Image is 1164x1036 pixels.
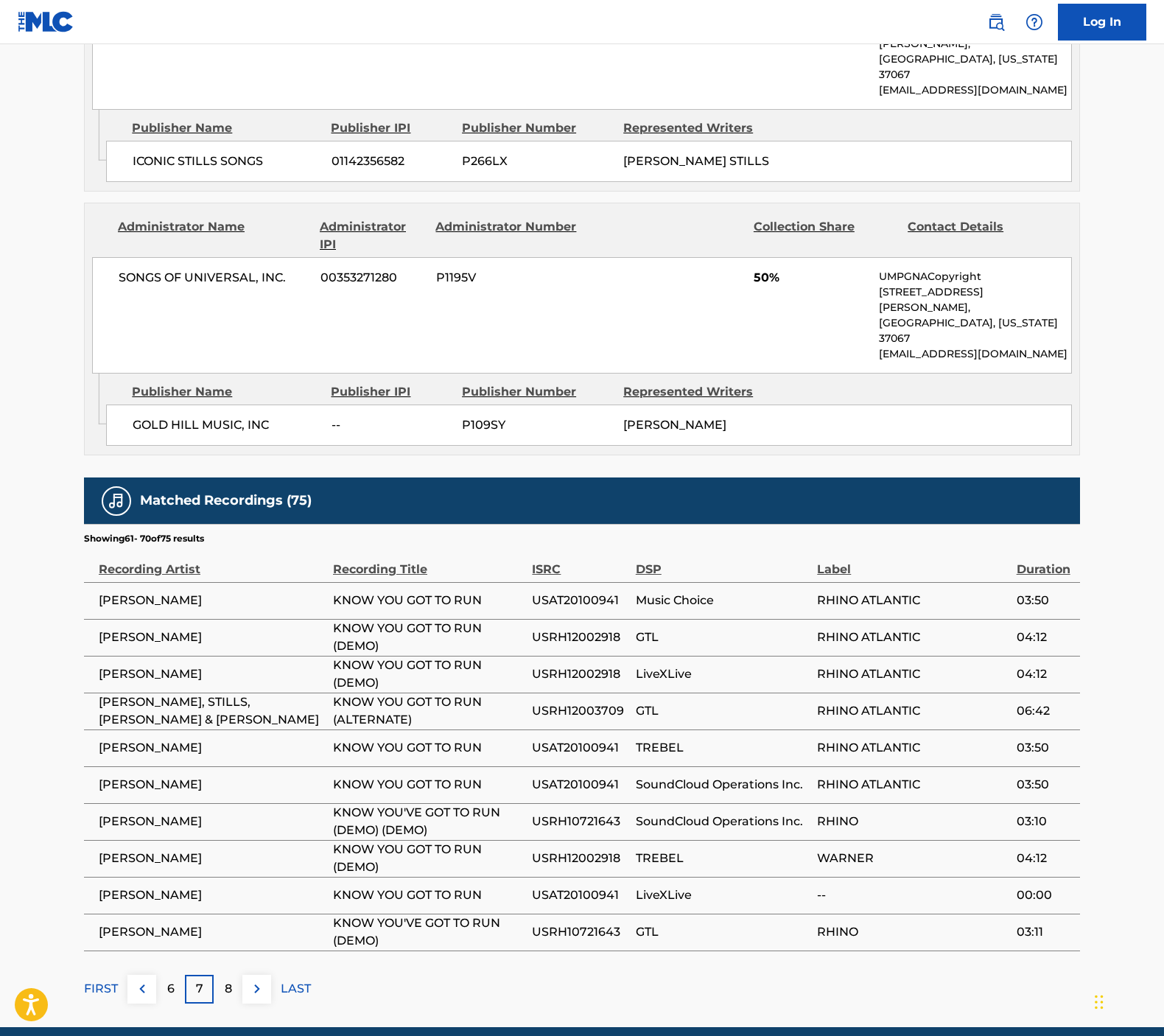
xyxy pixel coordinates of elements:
[1017,629,1073,646] span: 04:12
[817,665,1009,683] span: RHINO ATLANTIC
[623,383,774,401] div: Represented Writers
[333,776,525,794] span: KNOW YOU GOT TO RUN
[1017,850,1073,867] span: 04:12
[532,886,628,904] span: USAT20100941
[817,545,1009,578] div: Label
[636,545,810,578] div: DSP
[99,693,326,729] span: [PERSON_NAME], STILLS, [PERSON_NAME] & [PERSON_NAME]
[333,886,525,904] span: KNOW YOU GOT TO RUN
[99,923,326,941] span: [PERSON_NAME]
[817,886,1009,904] span: --
[879,346,1071,362] p: [EMAIL_ADDRESS][DOMAIN_NAME]
[196,980,203,998] p: 7
[817,850,1009,867] span: WARNER
[636,850,810,867] span: TREBEL
[435,218,578,253] div: Administrator Number
[532,813,628,830] span: USRH10721643
[532,702,628,720] span: USRH12003709
[331,383,451,401] div: Publisher IPI
[84,532,204,545] p: Showing 61 - 70 of 75 results
[1090,965,1164,1036] iframe: Chat Widget
[333,545,525,578] div: Recording Title
[1020,7,1049,37] div: Help
[281,980,311,998] p: LAST
[132,383,320,401] div: Publisher Name
[333,739,525,757] span: KNOW YOU GOT TO RUN
[879,269,1071,284] p: UMPGNACopyright
[333,657,525,692] span: KNOW YOU GOT TO RUN (DEMO)
[118,218,309,253] div: Administrator Name
[1017,665,1073,683] span: 04:12
[140,492,312,509] h5: Matched Recordings (75)
[532,923,628,941] span: USRH10721643
[99,545,326,578] div: Recording Artist
[1017,739,1073,757] span: 03:50
[532,545,628,578] div: ISRC
[879,284,1071,315] p: [STREET_ADDRESS][PERSON_NAME],
[987,13,1005,31] img: search
[817,629,1009,646] span: RHINO ATLANTIC
[99,776,326,794] span: [PERSON_NAME]
[132,119,320,137] div: Publisher Name
[333,693,525,729] span: KNOW YOU GOT TO RUN (ALTERNATE)
[879,83,1071,98] p: [EMAIL_ADDRESS][DOMAIN_NAME]
[225,980,232,998] p: 8
[532,592,628,609] span: USAT20100941
[1017,592,1073,609] span: 03:50
[1025,13,1043,31] img: help
[636,923,810,941] span: GTL
[1017,813,1073,830] span: 03:10
[636,592,810,609] span: Music Choice
[99,629,326,646] span: [PERSON_NAME]
[84,980,118,998] p: FIRST
[167,980,175,998] p: 6
[99,850,326,867] span: [PERSON_NAME]
[99,886,326,904] span: [PERSON_NAME]
[333,841,525,876] span: KNOW YOU GOT TO RUN (DEMO)
[333,804,525,839] span: KNOW YOU'VE GOT TO RUN (DEMO) (DEMO)
[462,416,612,434] span: P109SY
[754,218,897,253] div: Collection Share
[879,52,1071,83] p: [GEOGRAPHIC_DATA], [US_STATE] 37067
[99,813,326,830] span: [PERSON_NAME]
[879,315,1071,346] p: [GEOGRAPHIC_DATA], [US_STATE] 37067
[18,11,74,32] img: MLC Logo
[817,813,1009,830] span: RHINO
[462,119,612,137] div: Publisher Number
[462,153,612,170] span: P266LX
[99,739,326,757] span: [PERSON_NAME]
[133,980,151,998] img: left
[532,850,628,867] span: USRH12002918
[333,592,525,609] span: KNOW YOU GOT TO RUN
[636,886,810,904] span: LiveXLive
[462,383,612,401] div: Publisher Number
[331,119,451,137] div: Publisher IPI
[636,702,810,720] span: GTL
[332,153,451,170] span: 01142356582
[623,418,726,432] span: [PERSON_NAME]
[636,665,810,683] span: LiveXLive
[108,492,125,510] img: Matched Recordings
[636,739,810,757] span: TREBEL
[1017,923,1073,941] span: 03:11
[133,153,320,170] span: ICONIC STILLS SONGS
[817,923,1009,941] span: RHINO
[623,154,769,168] span: [PERSON_NAME] STILLS
[981,7,1011,37] a: Public Search
[320,269,425,287] span: 00353271280
[636,629,810,646] span: GTL
[119,269,309,287] span: SONGS OF UNIVERSAL, INC.
[333,914,525,950] span: KNOW YOU'VE GOT TO RUN (DEMO)
[636,813,810,830] span: SoundCloud Operations Inc.
[636,776,810,794] span: SoundCloud Operations Inc.
[817,592,1009,609] span: RHINO ATLANTIC
[817,776,1009,794] span: RHINO ATLANTIC
[1017,886,1073,904] span: 00:00
[1017,545,1073,578] div: Duration
[1017,702,1073,720] span: 06:42
[532,776,628,794] span: USAT20100941
[1017,776,1073,794] span: 03:50
[333,620,525,655] span: KNOW YOU GOT TO RUN (DEMO)
[532,629,628,646] span: USRH12002918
